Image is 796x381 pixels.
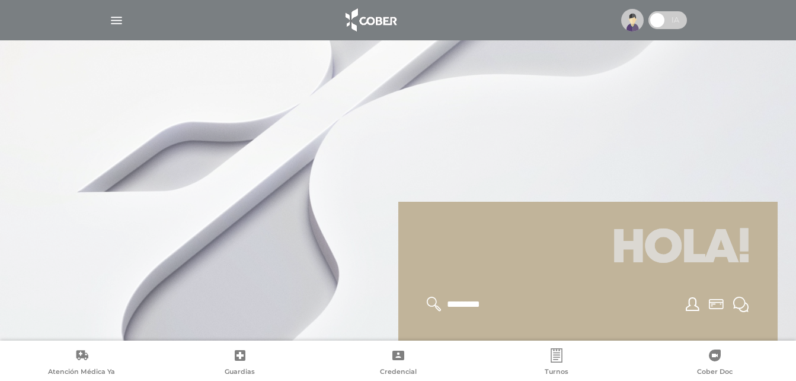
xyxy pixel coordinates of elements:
[380,367,417,378] span: Credencial
[621,9,644,31] img: profile-placeholder.svg
[225,367,255,378] span: Guardias
[413,216,763,282] h1: Hola!
[545,367,568,378] span: Turnos
[477,348,635,379] a: Turnos
[2,348,161,379] a: Atención Médica Ya
[319,348,477,379] a: Credencial
[339,6,401,34] img: logo_cober_home-white.png
[635,348,794,379] a: Cober Doc
[48,367,115,378] span: Atención Médica Ya
[161,348,319,379] a: Guardias
[697,367,733,378] span: Cober Doc
[109,13,124,28] img: Cober_menu-lines-white.svg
